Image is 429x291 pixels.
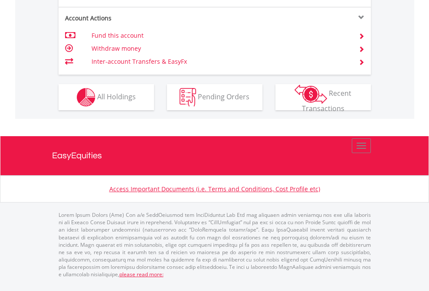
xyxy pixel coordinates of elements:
[59,14,215,23] div: Account Actions
[59,84,154,110] button: All Holdings
[59,211,371,278] p: Lorem Ipsum Dolors (Ame) Con a/e SeddOeiusmod tem InciDiduntut Lab Etd mag aliquaen admin veniamq...
[52,136,377,175] a: EasyEquities
[295,85,327,104] img: transactions-zar-wht.png
[119,271,164,278] a: please read more:
[109,185,320,193] a: Access Important Documents (i.e. Terms and Conditions, Cost Profile etc)
[92,29,348,42] td: Fund this account
[198,92,249,101] span: Pending Orders
[77,88,95,107] img: holdings-wht.png
[167,84,262,110] button: Pending Orders
[180,88,196,107] img: pending_instructions-wht.png
[92,55,348,68] td: Inter-account Transfers & EasyFx
[92,42,348,55] td: Withdraw money
[97,92,136,101] span: All Holdings
[275,84,371,110] button: Recent Transactions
